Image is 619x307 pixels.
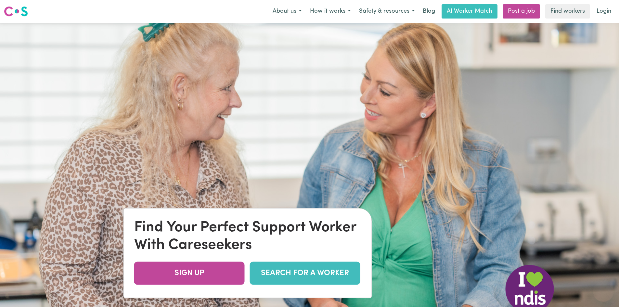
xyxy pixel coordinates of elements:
[250,262,360,285] a: SEARCH FOR A WORKER
[593,281,614,302] iframe: Button to launch messaging window
[4,4,28,19] a: Careseekers logo
[134,219,361,254] div: Find Your Perfect Support Worker With Careseekers
[4,6,28,17] img: Careseekers logo
[419,4,439,19] a: Blog
[442,4,497,19] a: AI Worker Match
[355,5,419,18] button: Safety & resources
[134,262,245,285] a: SIGN UP
[306,5,355,18] button: How it works
[593,4,615,19] a: Login
[545,4,590,19] a: Find workers
[503,4,540,19] a: Post a job
[268,5,306,18] button: About us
